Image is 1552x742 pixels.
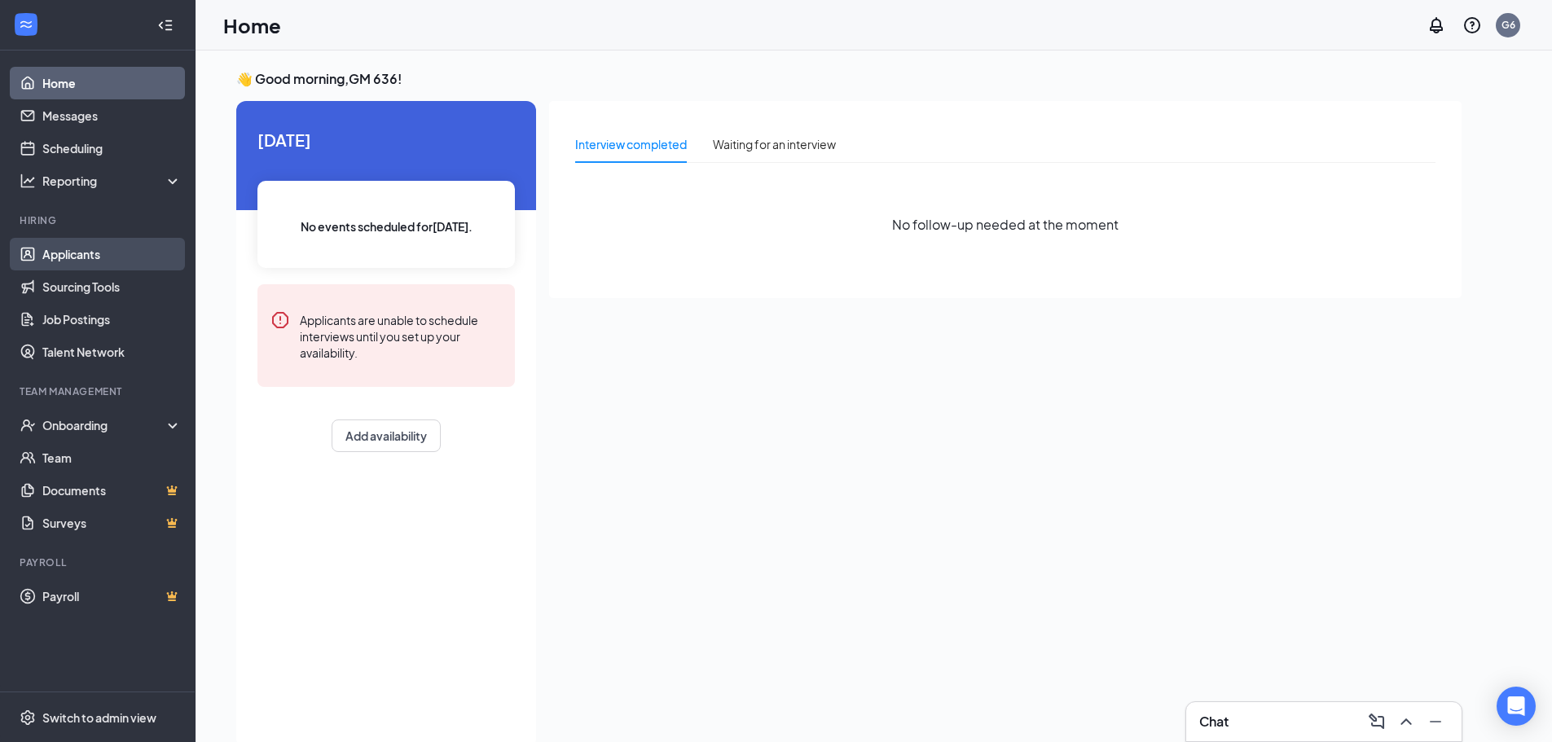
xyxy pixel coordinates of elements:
[42,507,182,539] a: SurveysCrown
[1427,15,1446,35] svg: Notifications
[1364,709,1390,735] button: ComposeMessage
[42,173,182,189] div: Reporting
[18,16,34,33] svg: WorkstreamLogo
[301,217,473,235] span: No events scheduled for [DATE] .
[42,417,168,433] div: Onboarding
[42,132,182,165] a: Scheduling
[1497,687,1536,726] div: Open Intercom Messenger
[42,303,182,336] a: Job Postings
[1426,712,1445,731] svg: Minimize
[1199,713,1229,731] h3: Chat
[1462,15,1482,35] svg: QuestionInfo
[575,135,687,153] div: Interview completed
[270,310,290,330] svg: Error
[332,419,441,452] button: Add availability
[257,127,515,152] span: [DATE]
[300,310,502,361] div: Applicants are unable to schedule interviews until you set up your availability.
[1367,712,1387,731] svg: ComposeMessage
[1501,18,1515,32] div: G6
[236,70,1462,88] h3: 👋 Good morning, GM 636 !
[892,214,1119,235] span: No follow-up needed at the moment
[1396,712,1416,731] svg: ChevronUp
[20,173,36,189] svg: Analysis
[42,709,156,726] div: Switch to admin view
[42,336,182,368] a: Talent Network
[42,67,182,99] a: Home
[42,270,182,303] a: Sourcing Tools
[42,99,182,132] a: Messages
[1422,709,1449,735] button: Minimize
[42,474,182,507] a: DocumentsCrown
[157,17,174,33] svg: Collapse
[42,441,182,474] a: Team
[713,135,836,153] div: Waiting for an interview
[20,384,178,398] div: Team Management
[42,238,182,270] a: Applicants
[1393,709,1419,735] button: ChevronUp
[20,213,178,227] div: Hiring
[223,11,281,39] h1: Home
[42,580,182,612] a: PayrollCrown
[20,555,178,569] div: Payroll
[20,709,36,726] svg: Settings
[20,417,36,433] svg: UserCheck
